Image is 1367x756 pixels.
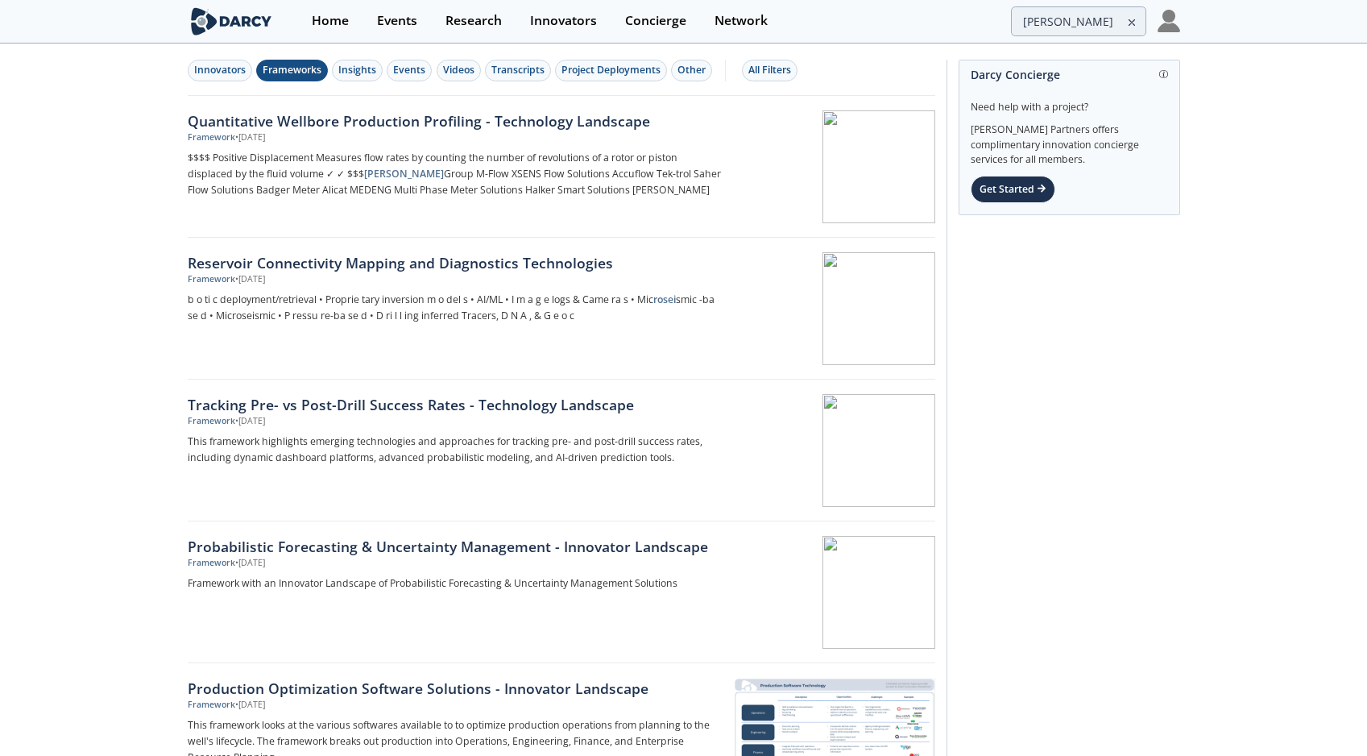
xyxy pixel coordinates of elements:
[1299,692,1351,740] iframe: chat widget
[188,557,235,570] div: Framework
[188,699,235,712] div: Framework
[188,238,935,380] a: Reservoir Connectivity Mapping and Diagnostics Technologies Framework •[DATE] b o ti c deployment...
[677,63,706,77] div: Other
[188,380,935,521] a: Tracking Pre- vs Post-Drill Success Rates - Technology Landscape Framework •[DATE] This framework...
[437,60,481,81] button: Videos
[188,131,235,144] div: Framework
[443,63,474,77] div: Videos
[235,699,265,712] div: • [DATE]
[235,131,265,144] div: • [DATE]
[188,394,721,415] div: Tracking Pre- vs Post-Drill Success Rates - Technology Landscape
[188,434,721,466] p: This framework highlights emerging technologies and approaches for tracking pre- and post-drill s...
[971,114,1168,168] div: [PERSON_NAME] Partners offers complimentary innovation concierge services for all members.
[235,273,265,286] div: • [DATE]
[188,678,721,699] div: Production Optimization Software Solutions - Innovator Landscape
[561,63,661,77] div: Project Deployments
[188,536,721,557] div: Probabilistic Forecasting & Uncertainty Management - Innovator Landscape
[748,63,791,77] div: All Filters
[194,63,246,77] div: Innovators
[653,293,676,306] strong: rosei
[332,60,383,81] button: Insights
[312,15,349,27] div: Home
[235,415,265,428] div: • [DATE]
[491,63,545,77] div: Transcripts
[235,557,265,570] div: • [DATE]
[338,63,376,77] div: Insights
[485,60,551,81] button: Transcripts
[555,60,667,81] button: Project Deployments
[445,15,502,27] div: Research
[364,167,444,181] strong: [PERSON_NAME]
[971,60,1168,89] div: Darcy Concierge
[393,63,425,77] div: Events
[1159,70,1168,79] img: information.svg
[188,96,935,238] a: Quantitative Wellbore Production Profiling - Technology Landscape Framework •[DATE] $$$$ Positive...
[188,150,721,198] p: $$$$ Positive Displacement Measures flow rates by counting the number of revolutions of a rotor o...
[263,63,321,77] div: Frameworks
[971,89,1168,114] div: Need help with a project?
[188,252,721,273] div: Reservoir Connectivity Mapping and Diagnostics Technologies
[715,15,768,27] div: Network
[188,273,235,286] div: Framework
[387,60,432,81] button: Events
[971,176,1055,203] div: Get Started
[188,292,721,324] p: b o ti c deployment/retrieval • Proprie tary inversion m o del s • AI/ML • I m a g e logs & Came ...
[188,110,721,131] div: Quantitative Wellbore Production Profiling - Technology Landscape
[742,60,797,81] button: All Filters
[188,415,235,428] div: Framework
[188,7,275,35] img: logo-wide.svg
[188,575,721,592] p: Framework with an Innovator Landscape of Probabilistic Forecasting & Uncertainty Management Solut...
[1011,6,1146,36] input: Advanced Search
[1158,10,1180,32] img: Profile
[256,60,328,81] button: Frameworks
[671,60,712,81] button: Other
[530,15,597,27] div: Innovators
[188,60,252,81] button: Innovators
[188,521,935,663] a: Probabilistic Forecasting & Uncertainty Management - Innovator Landscape Framework •[DATE] Framew...
[377,15,417,27] div: Events
[625,15,686,27] div: Concierge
